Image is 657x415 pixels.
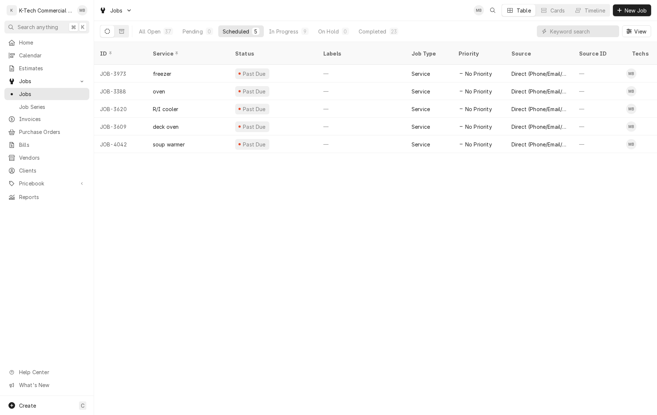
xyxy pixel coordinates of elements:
[19,64,86,72] span: Estimates
[19,52,86,59] span: Calendar
[573,118,626,135] div: —
[19,368,85,376] span: Help Center
[343,28,348,35] div: 0
[487,4,499,16] button: Open search
[19,90,86,98] span: Jobs
[81,402,85,409] span: C
[626,121,636,132] div: Mehdi Bazidane's Avatar
[94,100,147,118] div: JOB-3620
[391,28,397,35] div: 23
[317,118,406,135] div: —
[573,135,626,153] div: —
[626,104,636,114] div: MB
[19,115,86,123] span: Invoices
[359,28,386,35] div: Completed
[19,39,86,46] span: Home
[633,28,648,35] span: View
[81,23,85,31] span: K
[4,164,89,177] a: Clients
[579,50,619,57] div: Source ID
[511,70,567,78] div: Direct (Phone/Email/etc.)
[19,167,86,174] span: Clients
[465,105,492,113] span: No Priority
[19,180,75,187] span: Pricebook
[626,86,636,96] div: MB
[573,65,626,82] div: —
[550,25,615,37] input: Keyword search
[153,141,185,148] div: soup warmer
[412,105,430,113] div: Service
[4,62,89,74] a: Estimates
[622,25,651,37] button: View
[4,75,89,87] a: Go to Jobs
[183,28,203,35] div: Pending
[110,7,123,14] span: Jobs
[465,141,492,148] span: No Priority
[7,5,17,15] div: K
[94,65,147,82] div: JOB-3973
[19,77,75,85] span: Jobs
[511,141,567,148] div: Direct (Phone/Email/etc.)
[4,152,89,164] a: Vendors
[223,28,249,35] div: Scheduled
[511,88,567,95] div: Direct (Phone/Email/etc.)
[626,68,636,79] div: MB
[94,118,147,135] div: JOB-3609
[517,7,531,14] div: Table
[4,88,89,100] a: Jobs
[242,88,267,95] div: Past Due
[242,141,267,148] div: Past Due
[317,100,406,118] div: —
[412,50,447,57] div: Job Type
[4,379,89,391] a: Go to What's New
[465,70,492,78] span: No Priority
[626,139,636,149] div: Mehdi Bazidane's Avatar
[459,50,498,57] div: Priority
[412,88,430,95] div: Service
[254,28,258,35] div: 5
[465,88,492,95] span: No Priority
[165,28,171,35] div: 37
[474,5,484,15] div: Mehdi Bazidane's Avatar
[4,101,89,113] a: Job Series
[18,23,58,31] span: Search anything
[235,50,310,57] div: Status
[573,82,626,100] div: —
[153,105,179,113] div: R/I cooler
[474,5,484,15] div: MB
[19,402,36,409] span: Create
[269,28,298,35] div: In Progress
[317,135,406,153] div: —
[77,5,87,15] div: Mehdi Bazidane's Avatar
[19,193,86,201] span: Reports
[19,7,73,14] div: K-Tech Commercial Kitchen Repair & Maintenance
[153,70,171,78] div: freezer
[19,128,86,136] span: Purchase Orders
[4,177,89,189] a: Go to Pricebook
[242,70,267,78] div: Past Due
[19,381,85,389] span: What's New
[139,28,161,35] div: All Open
[585,7,605,14] div: Timeline
[4,49,89,61] a: Calendar
[323,50,400,57] div: Labels
[4,366,89,378] a: Go to Help Center
[626,121,636,132] div: MB
[100,50,140,57] div: ID
[4,113,89,125] a: Invoices
[412,70,430,78] div: Service
[573,100,626,118] div: —
[242,105,267,113] div: Past Due
[4,191,89,203] a: Reports
[465,123,492,131] span: No Priority
[626,68,636,79] div: Mehdi Bazidane's Avatar
[242,123,267,131] div: Past Due
[317,65,406,82] div: —
[511,50,566,57] div: Source
[207,28,212,35] div: 0
[626,104,636,114] div: Mehdi Bazidane's Avatar
[511,105,567,113] div: Direct (Phone/Email/etc.)
[412,123,430,131] div: Service
[4,21,89,33] button: Search anything⌘K
[4,126,89,138] a: Purchase Orders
